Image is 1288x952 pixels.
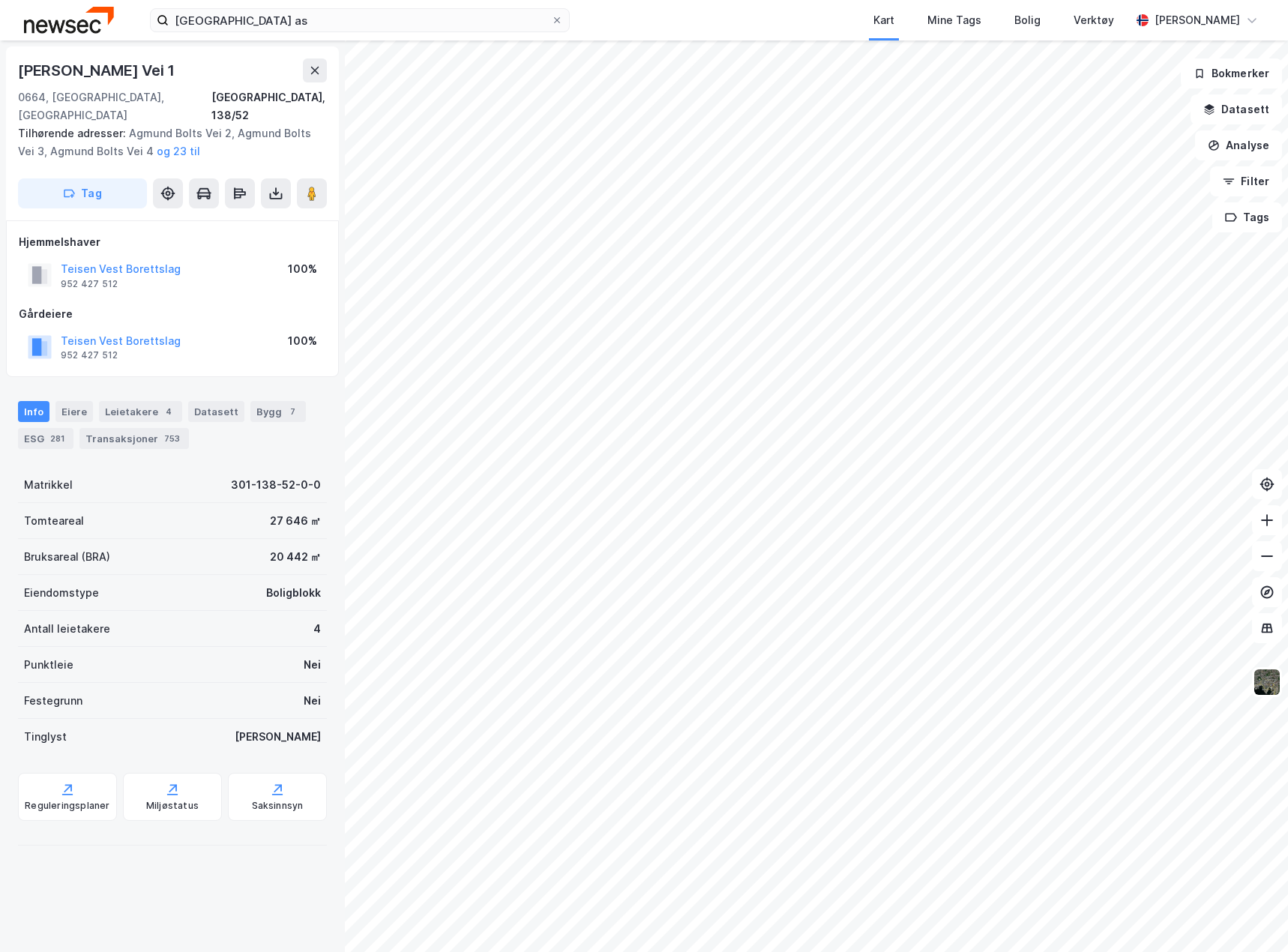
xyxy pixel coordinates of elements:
div: 4 [313,620,321,638]
div: Mine Tags [927,11,981,29]
button: Bokmerker [1181,58,1282,88]
div: [PERSON_NAME] [1155,11,1240,29]
iframe: Chat Widget [1213,880,1288,952]
div: Bruksareal (BRA) [24,548,110,566]
div: 0664, [GEOGRAPHIC_DATA], [GEOGRAPHIC_DATA] [18,88,211,124]
div: Festegrunn [24,692,82,710]
button: Datasett [1191,94,1282,124]
button: Tag [18,178,147,208]
div: 100% [288,260,317,278]
div: Saksinnsyn [252,800,304,812]
div: 27 646 ㎡ [270,512,321,530]
img: newsec-logo.f6e21ccffca1b3a03d2d.png [24,7,114,33]
span: Tilhørende adresser: [18,127,129,139]
div: Leietakere [99,401,182,422]
div: 281 [47,431,67,446]
div: Kart [873,11,894,29]
div: Datasett [188,401,244,422]
div: Eiendomstype [24,584,99,602]
div: 753 [161,431,183,446]
div: Tinglyst [24,728,67,746]
div: Agmund Bolts Vei 2, Agmund Bolts Vei 3, Agmund Bolts Vei 4 [18,124,315,160]
div: Verktøy [1074,11,1114,29]
div: [GEOGRAPHIC_DATA], 138/52 [211,88,327,124]
div: 100% [288,332,317,350]
div: Eiere [55,401,93,422]
div: Reguleringsplaner [25,800,109,812]
div: Hjemmelshaver [19,233,326,251]
div: 20 442 ㎡ [270,548,321,566]
div: Punktleie [24,656,73,674]
div: Nei [304,656,321,674]
div: Bolig [1014,11,1041,29]
div: Info [18,401,49,422]
div: 7 [285,404,300,419]
div: 952 427 512 [61,278,118,290]
input: Søk på adresse, matrikkel, gårdeiere, leietakere eller personer [169,9,551,31]
div: Transaksjoner [79,428,189,449]
button: Analyse [1195,130,1282,160]
div: Tomteareal [24,512,84,530]
div: 301-138-52-0-0 [231,476,321,494]
div: Antall leietakere [24,620,110,638]
div: Bygg [250,401,306,422]
div: Matrikkel [24,476,73,494]
div: 952 427 512 [61,349,118,361]
div: Kontrollprogram for chat [1213,880,1288,952]
div: 4 [161,404,176,419]
button: Filter [1210,166,1282,196]
div: [PERSON_NAME] Vei 1 [18,58,178,82]
div: Gårdeiere [19,305,326,323]
div: Miljøstatus [146,800,199,812]
img: 9k= [1253,668,1281,696]
div: Boligblokk [266,584,321,602]
div: [PERSON_NAME] [235,728,321,746]
button: Tags [1212,202,1282,232]
div: Nei [304,692,321,710]
div: ESG [18,428,73,449]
